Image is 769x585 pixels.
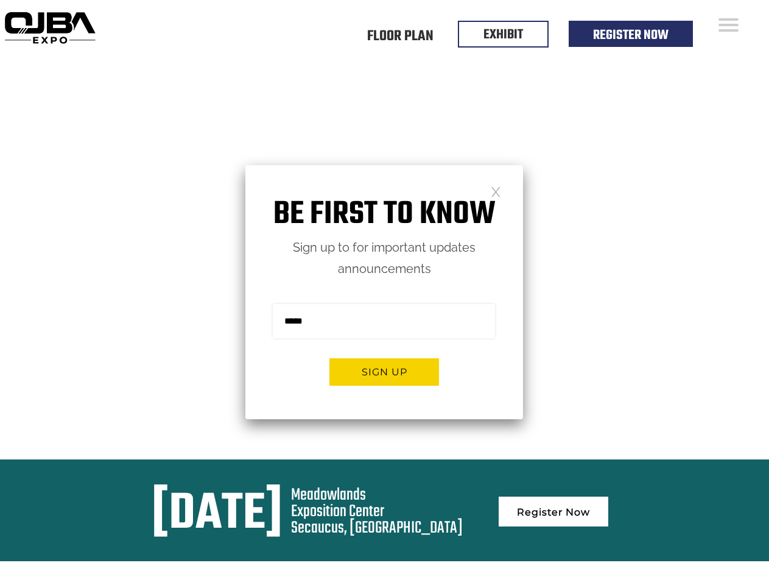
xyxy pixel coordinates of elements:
[329,358,439,386] button: Sign up
[291,487,463,536] div: Meadowlands Exposition Center Secaucus, [GEOGRAPHIC_DATA]
[593,25,669,46] a: Register Now
[245,237,523,280] p: Sign up to for important updates announcements
[152,487,283,543] div: [DATE]
[491,186,501,196] a: Close
[245,196,523,234] h1: Be first to know
[483,24,523,45] a: EXHIBIT
[499,497,608,526] a: Register Now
